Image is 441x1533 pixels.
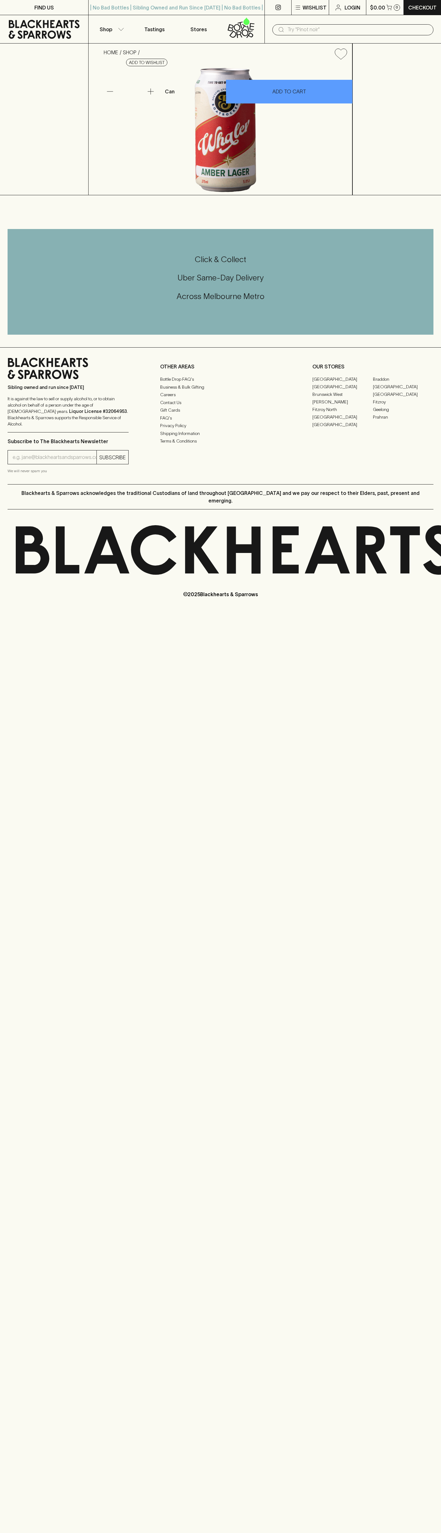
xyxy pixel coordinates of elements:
[126,59,167,66] button: Add to wishlist
[370,4,385,11] p: $0.00
[312,413,373,421] a: [GEOGRAPHIC_DATA]
[373,406,433,413] a: Geelong
[160,383,281,391] a: Business & Bulk Gifting
[8,291,433,302] h5: Across Melbourne Metro
[303,4,327,11] p: Wishlist
[160,438,281,445] a: Terms & Conditions
[104,50,118,55] a: HOME
[332,46,350,62] button: Add to wishlist
[8,229,433,335] div: Call to action block
[144,26,165,33] p: Tastings
[312,391,373,398] a: Brunswick West
[226,80,352,103] button: ADD TO CART
[8,384,129,391] p: Sibling owned and run since [DATE]
[69,409,127,414] strong: Liquor License #32064953
[287,25,428,35] input: Try "Pinot noir"
[12,489,429,504] p: Blackhearts & Sparrows acknowledges the traditional Custodians of land throughout [GEOGRAPHIC_DAT...
[8,468,129,474] p: We will never spam you
[132,15,177,43] a: Tastings
[312,363,433,370] p: OUR STORES
[373,375,433,383] a: Braddon
[8,254,433,265] h5: Click & Collect
[160,399,281,406] a: Contact Us
[34,4,54,11] p: FIND US
[373,398,433,406] a: Fitzroy
[272,88,306,95] p: ADD TO CART
[89,15,133,43] button: Shop
[373,413,433,421] a: Prahran
[373,391,433,398] a: [GEOGRAPHIC_DATA]
[99,454,126,461] p: SUBSCRIBE
[312,421,373,428] a: [GEOGRAPHIC_DATA]
[100,26,112,33] p: Shop
[345,4,360,11] p: Login
[160,376,281,383] a: Bottle Drop FAQ's
[8,396,129,427] p: It is against the law to sell or supply alcohol to, or to obtain alcohol on behalf of a person un...
[97,450,128,464] button: SUBSCRIBE
[160,422,281,430] a: Privacy Policy
[160,391,281,399] a: Careers
[312,398,373,406] a: [PERSON_NAME]
[160,430,281,437] a: Shipping Information
[160,363,281,370] p: OTHER AREAS
[190,26,207,33] p: Stores
[312,383,373,391] a: [GEOGRAPHIC_DATA]
[312,375,373,383] a: [GEOGRAPHIC_DATA]
[99,65,352,195] img: 77315.png
[165,88,175,95] p: Can
[160,407,281,414] a: Gift Cards
[160,414,281,422] a: FAQ's
[162,85,226,98] div: Can
[177,15,221,43] a: Stores
[408,4,437,11] p: Checkout
[8,438,129,445] p: Subscribe to The Blackhearts Newsletter
[373,383,433,391] a: [GEOGRAPHIC_DATA]
[123,50,136,55] a: SHOP
[312,406,373,413] a: Fitzroy North
[396,6,398,9] p: 0
[13,452,96,462] input: e.g. jane@blackheartsandsparrows.com.au
[8,273,433,283] h5: Uber Same-Day Delivery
